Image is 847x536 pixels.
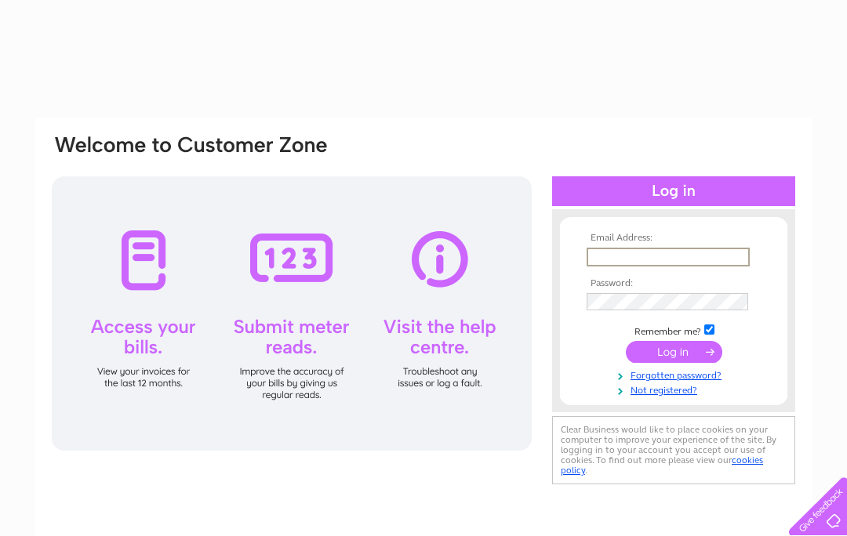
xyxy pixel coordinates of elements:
[583,322,765,338] td: Remember me?
[583,278,765,289] th: Password:
[561,455,763,476] a: cookies policy
[587,367,765,382] a: Forgotten password?
[583,233,765,244] th: Email Address:
[626,341,722,363] input: Submit
[552,416,795,484] div: Clear Business would like to place cookies on your computer to improve your experience of the sit...
[587,382,765,397] a: Not registered?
